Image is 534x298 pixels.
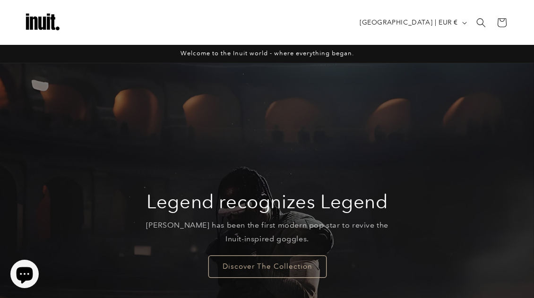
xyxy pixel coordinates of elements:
h2: Legend recognizes Legend [146,189,388,214]
a: Discover The Collection [208,255,326,277]
img: Inuit Logo [24,4,61,42]
summary: Search [471,12,491,33]
span: Welcome to the Inuit world - where everything began. [181,50,354,57]
p: [PERSON_NAME] has been the first modern pop star to revive the Inuit-inspired goggles. [138,219,396,246]
button: [GEOGRAPHIC_DATA] | EUR € [354,14,471,32]
span: [GEOGRAPHIC_DATA] | EUR € [360,17,458,27]
inbox-online-store-chat: Shopify online store chat [8,260,42,290]
div: Announcement [24,45,510,63]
